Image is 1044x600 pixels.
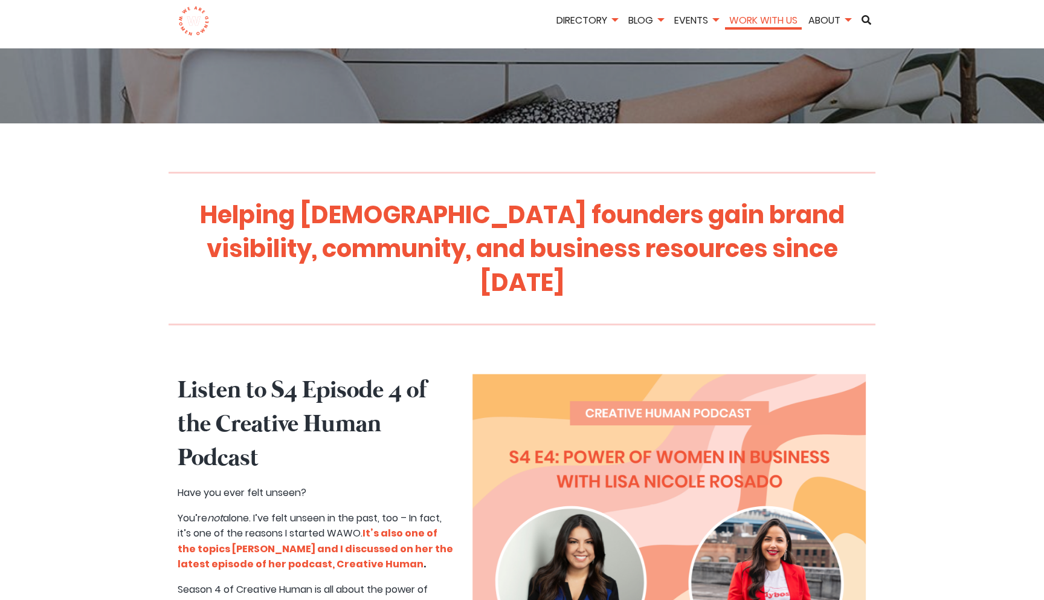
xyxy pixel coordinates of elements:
a: Work With Us [725,13,802,27]
h2: Listen to S4 Episode 4 of the Creative Human Podcast [178,374,454,475]
li: Directory [552,13,622,30]
span: not [207,511,223,525]
a: It’s also one of the topics [PERSON_NAME] and I discussed on her the latest episode of her podcas... [178,526,453,571]
span: You’re [178,511,207,525]
a: Directory [552,13,622,27]
li: Events [670,13,723,30]
a: Search [857,15,875,25]
b: . [424,557,426,571]
a: Events [670,13,723,27]
a: Blog [624,13,668,27]
img: logo [178,6,209,36]
li: Blog [624,13,668,30]
span: alone. I’ve felt unseen in the past, too – In fact, it’s one of the reasons I started WAWO. [178,511,442,541]
h1: Helping [DEMOGRAPHIC_DATA] founders gain brand visibility, community, and business resources sinc... [181,198,863,299]
span: Have you ever felt unseen? [178,486,306,500]
a: About [804,13,855,27]
li: About [804,13,855,30]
